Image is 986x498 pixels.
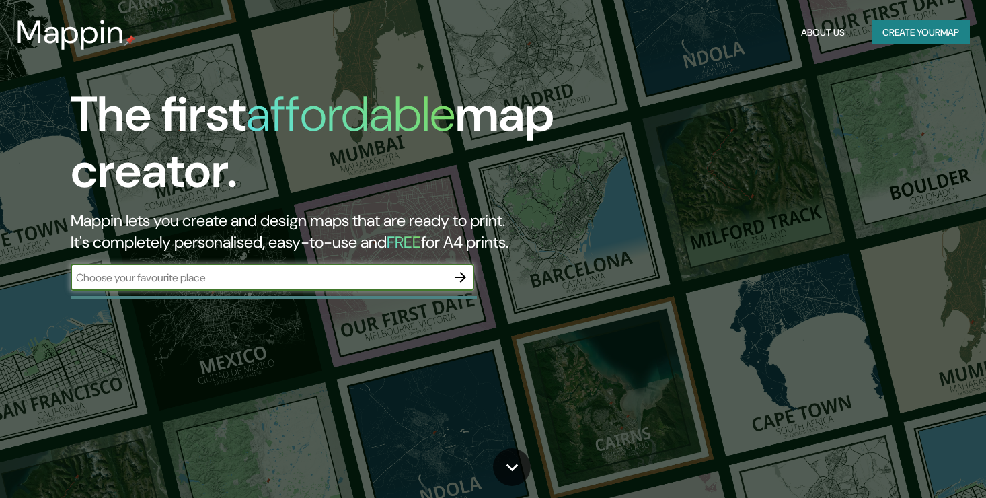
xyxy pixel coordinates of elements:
h3: Mappin [16,13,124,51]
input: Choose your favourite place [71,270,447,285]
button: Create yourmap [872,20,970,45]
h1: affordable [246,83,455,145]
img: mappin-pin [124,35,135,46]
h2: Mappin lets you create and design maps that are ready to print. It's completely personalised, eas... [71,210,564,253]
h5: FREE [387,232,421,252]
button: About Us [796,20,850,45]
h1: The first map creator. [71,86,564,210]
